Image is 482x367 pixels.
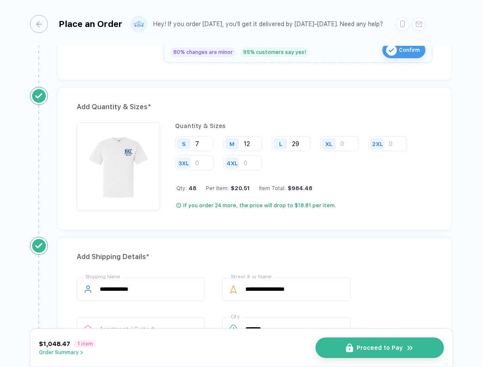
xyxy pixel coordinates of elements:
img: icon [386,45,397,56]
span: $1,048.47 [39,340,70,347]
button: iconProceed to Payicon [315,337,444,358]
div: Quantity & Sizes [175,122,432,129]
div: $984.48 [286,185,312,191]
div: Qty: [176,185,196,191]
div: Per Item: [206,185,250,191]
div: 95% customers say yes! [240,48,309,57]
img: user profile [131,17,146,32]
div: $20.51 [229,185,250,191]
div: Add Shipping Details [77,250,432,264]
button: Order Summary > [39,349,96,355]
span: Proceed to Pay [357,344,403,351]
div: 2XL [372,140,383,147]
div: Hey! If you order [DATE], you'll get it delivered by [DATE]–[DATE]. Need any help? [153,21,383,28]
div: XL [325,140,332,147]
div: 4XL [227,160,238,166]
div: L [279,140,282,147]
span: 1 item [74,340,96,348]
div: 3XL [179,160,189,166]
img: icon [406,344,414,352]
div: Place an Order [59,19,122,29]
div: If you order 24 more, the price will drop to $18.81 per item. [183,202,336,209]
div: S [182,140,186,147]
span: Confirm [399,43,420,57]
button: iconConfirm [382,42,425,58]
img: icon [346,343,353,352]
div: M [229,140,235,147]
img: 497e5d08-8089-44bc-ae6e-9b05d9fef955_nt_front_1758911632595.jpg [81,127,156,202]
span: 48 [187,185,196,191]
div: Item Total: [259,185,312,191]
div: Add Quantity & Sizes [77,100,432,114]
div: 80% changes are minor [170,48,236,57]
